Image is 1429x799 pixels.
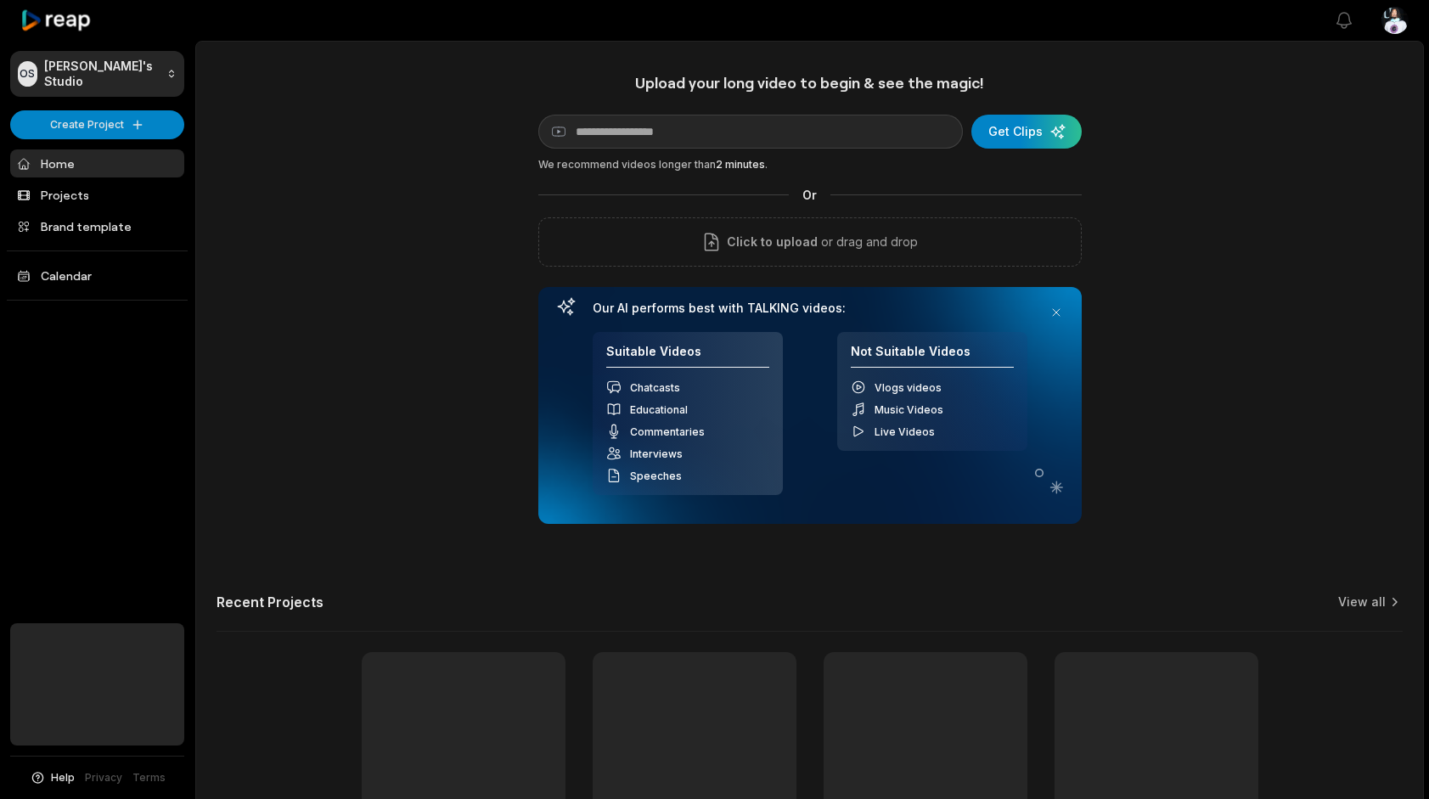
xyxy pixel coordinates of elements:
h1: Upload your long video to begin & see the magic! [538,73,1082,93]
span: Help [51,770,75,785]
p: or drag and drop [818,232,918,252]
span: 2 minutes [716,158,765,171]
span: Vlogs videos [875,381,942,394]
h4: Suitable Videos [606,344,769,369]
a: Projects [10,181,184,209]
div: OS [18,61,37,87]
span: Click to upload [727,232,818,252]
span: Music Videos [875,403,943,416]
h4: Not Suitable Videos [851,344,1014,369]
span: Live Videos [875,425,935,438]
a: Brand template [10,212,184,240]
span: Speeches [630,470,682,482]
span: Or [789,186,830,204]
span: Interviews [630,447,683,460]
h2: Recent Projects [217,594,323,611]
span: Educational [630,403,688,416]
a: Privacy [85,770,122,785]
button: Help [30,770,75,785]
a: View all [1338,594,1386,611]
button: Get Clips [971,115,1082,149]
a: Terms [132,770,166,785]
div: We recommend videos longer than . [538,157,1082,172]
a: Home [10,149,184,177]
a: Calendar [10,262,184,290]
span: Commentaries [630,425,705,438]
h3: Our AI performs best with TALKING videos: [593,301,1027,316]
span: Chatcasts [630,381,680,394]
button: Create Project [10,110,184,139]
p: [PERSON_NAME]'s Studio [44,59,160,89]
